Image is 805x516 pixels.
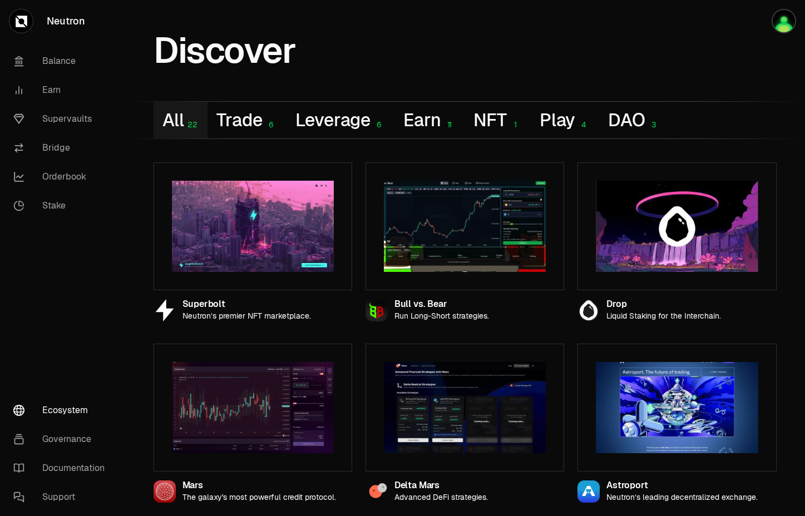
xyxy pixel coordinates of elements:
a: Supervaults [4,105,120,133]
div: Superbolt [182,300,311,309]
button: Play [530,102,599,138]
a: Support [4,483,120,512]
div: Astroport [606,481,758,490]
a: Documentation [4,454,120,483]
div: 6 [371,120,386,130]
button: Leverage [286,102,394,138]
div: 11 [441,120,456,130]
a: Governance [4,425,120,454]
img: Drop preview image [596,181,758,272]
div: Drop [606,300,721,309]
a: Bridge [4,133,120,162]
a: Orderbook [4,162,120,191]
h1: Discover [154,36,295,66]
p: Liquid Staking for the Interchain. [606,311,721,321]
div: 4 [575,120,590,130]
div: 22 [184,120,199,130]
button: NFT [465,102,530,138]
a: Earn [4,76,120,105]
button: Earn [394,102,465,138]
div: 6 [262,120,277,130]
a: Stake [4,191,120,220]
img: Neutron-Mars-Metamask Acc1 [773,10,795,32]
a: Ecosystem [4,396,120,425]
img: Bull vs. Bear preview image [384,181,546,272]
div: 3 [645,120,660,130]
p: Neutron’s leading decentralized exchange. [606,493,758,502]
a: Balance [4,47,120,76]
p: The galaxy's most powerful credit protocol. [182,493,336,502]
img: Astroport preview image [596,362,758,453]
button: Trade [208,102,286,138]
div: Delta Mars [394,481,488,490]
p: Neutron’s premier NFT marketplace. [182,311,311,321]
button: DAO [599,102,669,138]
p: Advanced DeFi strategies. [394,493,488,502]
img: Superbolt preview image [172,181,334,272]
p: Run Long-Short strategies. [394,311,489,321]
div: Bull vs. Bear [394,300,489,309]
div: 1 [506,120,521,130]
div: Mars [182,481,336,490]
img: Mars preview image [172,362,334,453]
img: Delta Mars preview image [384,362,546,453]
button: All [154,102,208,138]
